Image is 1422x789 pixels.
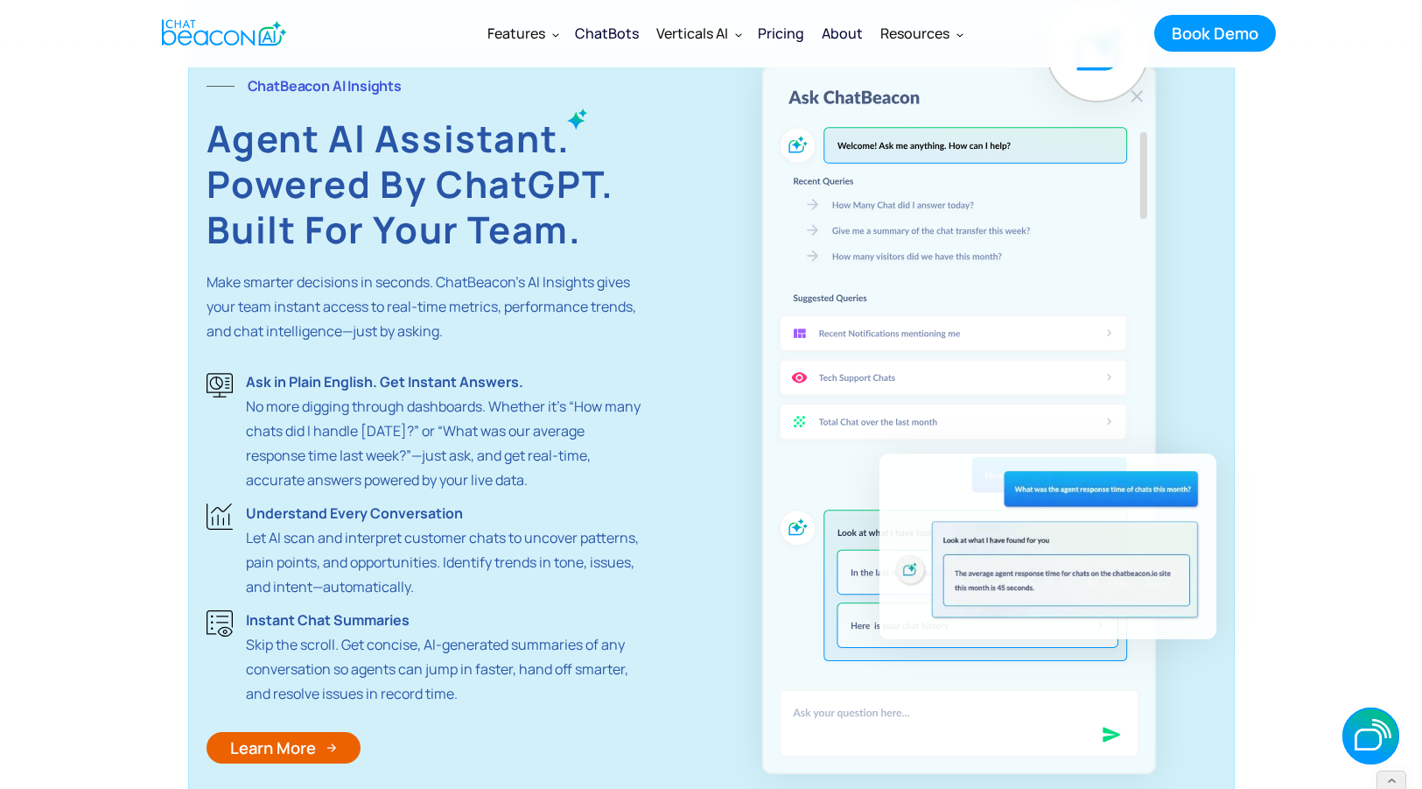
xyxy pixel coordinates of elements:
[1154,15,1276,52] a: Book Demo
[479,12,566,54] div: Features
[230,736,316,759] div: Learn More
[758,21,804,46] div: Pricing
[246,370,641,492] div: No more digging through dashboards. Whether it’s “How many chats did I handle [DATE]?” or “What w...
[656,21,728,46] div: Verticals AI
[246,504,463,523] strong: Understand Every Conversation ‍
[147,11,297,54] a: home
[956,31,963,38] img: Dropdown
[648,12,749,54] div: Verticals AI
[248,76,402,95] strong: ChatBeacon AI Insights
[246,501,641,599] div: Let AI scan and interpret customer chats to uncover patterns, pain points, and opportunities. Ide...
[487,21,545,46] div: Features
[246,608,641,706] div: Skip the scroll. Get concise, AI-generated summaries of any conversation so agents can jump in fa...
[749,11,813,56] a: Pricing
[1172,22,1258,45] div: Book Demo
[207,86,235,87] img: Line
[762,63,1156,774] img: Generative AI with ChatBeacon AI
[880,21,949,46] div: Resources
[207,732,361,764] a: Learn More
[813,11,872,56] a: About
[207,270,641,343] p: Make smarter decisions in seconds. ChatBeacon’s AI Insights gives your team instant access to rea...
[246,610,410,630] strong: Instant Chat Summaries
[872,12,970,54] div: Resources
[879,454,1215,639] img: ChatBeacon AI produces the answers you need
[207,204,582,255] strong: Built for your team.
[246,372,523,391] strong: Ask in Plain English. Get Instant Answers. ‍
[822,21,863,46] div: About
[566,11,648,56] a: ChatBots
[735,31,742,38] img: Dropdown
[326,743,337,753] img: Arrow
[207,159,614,209] strong: Powered by ChatGPT.
[207,113,571,164] strong: Agent Al Assistant.
[552,31,559,38] img: Dropdown
[575,21,639,46] div: ChatBots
